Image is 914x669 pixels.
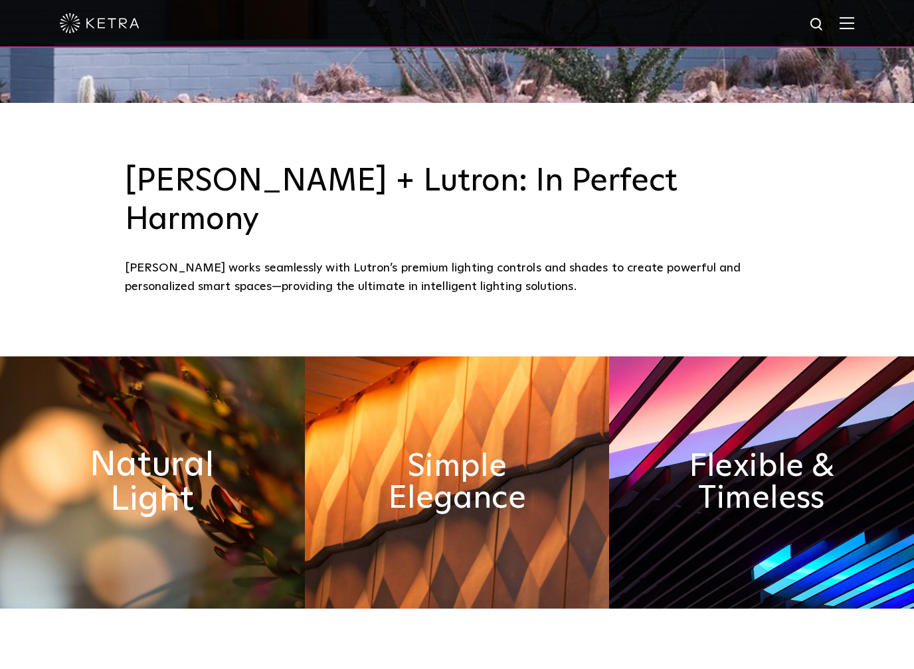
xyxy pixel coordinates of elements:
h2: Natural Light [69,447,235,517]
div: [PERSON_NAME] works seamlessly with Lutron’s premium lighting controls and shades to create power... [125,259,789,297]
h2: Simple Elegance [381,451,533,514]
img: search icon [809,17,826,33]
h3: [PERSON_NAME] + Lutron: In Perfect Harmony [125,163,789,239]
img: flexible_timeless_ketra [609,356,914,609]
img: Hamburger%20Nav.svg [840,17,854,29]
img: simple_elegance [305,356,610,609]
h2: Flexible & Timeless [685,451,838,514]
img: ketra-logo-2019-white [60,13,139,33]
